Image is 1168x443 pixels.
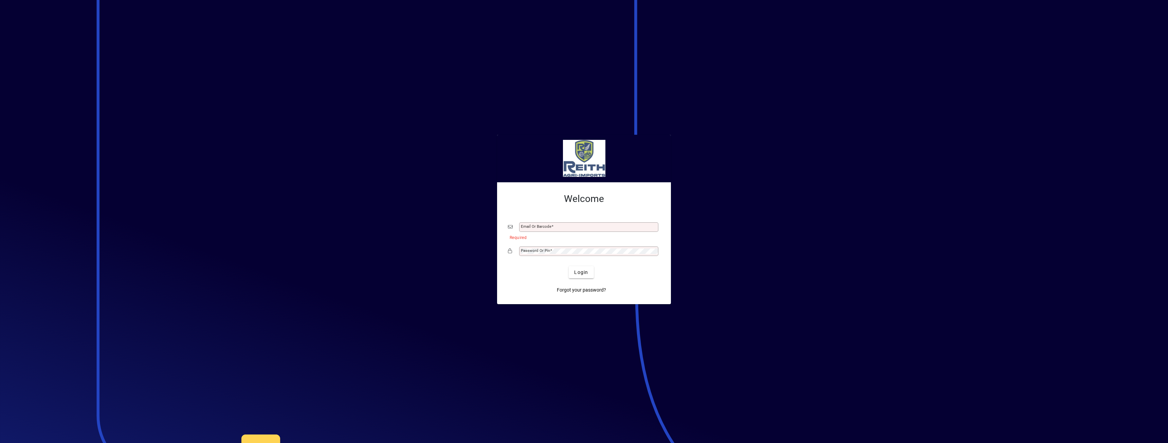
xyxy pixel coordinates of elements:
[508,193,660,205] h2: Welcome
[521,224,551,229] mat-label: Email or Barcode
[574,269,588,276] span: Login
[557,287,606,294] span: Forgot your password?
[521,248,550,253] mat-label: Password or Pin
[510,234,655,241] mat-error: Required
[554,284,609,296] a: Forgot your password?
[569,266,594,278] button: Login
